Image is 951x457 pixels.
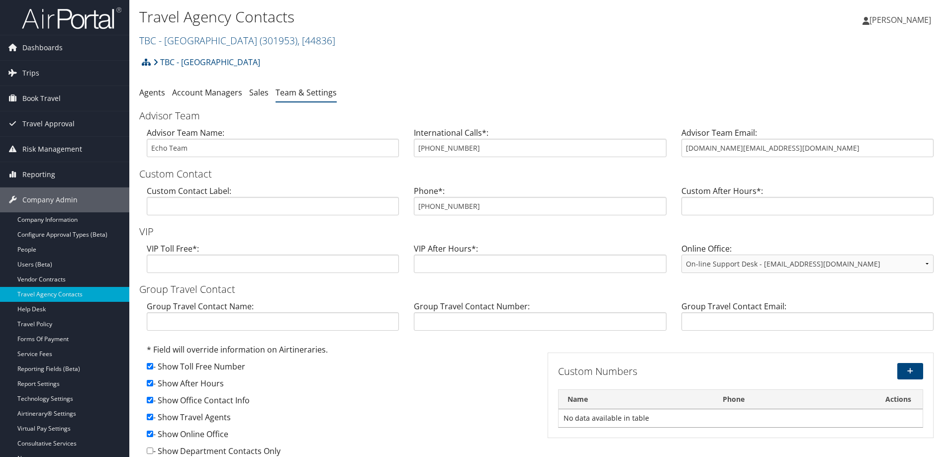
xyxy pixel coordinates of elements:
[147,377,533,394] div: - Show After Hours
[862,5,941,35] a: [PERSON_NAME]
[406,300,673,339] div: Group Travel Contact Number:
[714,390,874,409] th: Phone: activate to sort column ascending
[260,34,297,47] span: ( 301953 )
[147,394,533,411] div: - Show Office Contact Info
[139,87,165,98] a: Agents
[406,185,673,223] div: Phone*:
[297,34,335,47] span: , [ 44836 ]
[139,243,406,281] div: VIP Toll Free*:
[249,87,269,98] a: Sales
[22,86,61,111] span: Book Travel
[674,300,941,339] div: Group Travel Contact Email:
[139,34,335,47] a: TBC - [GEOGRAPHIC_DATA]
[139,282,941,296] h3: Group Travel Contact
[406,243,673,281] div: VIP After Hours*:
[22,6,121,30] img: airportal-logo.png
[147,411,533,428] div: - Show Travel Agents
[139,185,406,223] div: Custom Contact Label:
[22,35,63,60] span: Dashboards
[147,428,533,445] div: - Show Online Office
[674,185,941,223] div: Custom After Hours*:
[22,137,82,162] span: Risk Management
[139,109,941,123] h3: Advisor Team
[869,14,931,25] span: [PERSON_NAME]
[147,344,533,361] div: * Field will override information on Airtineraries.
[139,6,674,27] h1: Travel Agency Contacts
[139,167,941,181] h3: Custom Contact
[674,127,941,165] div: Advisor Team Email:
[139,225,941,239] h3: VIP
[674,243,941,281] div: Online Office:
[153,52,260,72] a: TBC - [GEOGRAPHIC_DATA]
[22,162,55,187] span: Reporting
[22,111,75,136] span: Travel Approval
[147,361,533,377] div: - Show Toll Free Number
[139,127,406,165] div: Advisor Team Name:
[22,61,39,86] span: Trips
[558,365,799,378] h3: Custom Numbers
[559,409,923,427] td: No data available in table
[139,300,406,339] div: Group Travel Contact Name:
[874,390,923,409] th: Actions: activate to sort column ascending
[276,87,337,98] a: Team & Settings
[172,87,242,98] a: Account Managers
[22,187,78,212] span: Company Admin
[559,390,714,409] th: Name: activate to sort column descending
[406,127,673,165] div: International Calls*:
